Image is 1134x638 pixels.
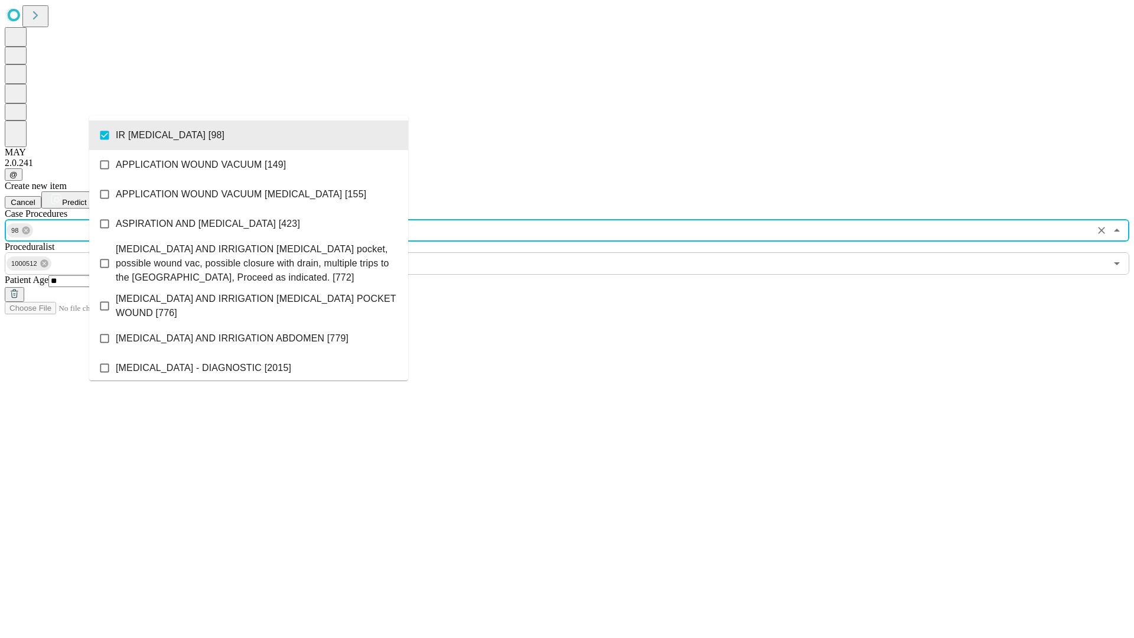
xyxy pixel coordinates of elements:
[116,187,366,201] span: APPLICATION WOUND VACUUM [MEDICAL_DATA] [155]
[116,242,399,285] span: [MEDICAL_DATA] AND IRRIGATION [MEDICAL_DATA] pocket, possible wound vac, possible closure with dr...
[5,242,54,252] span: Proceduralist
[62,198,86,207] span: Predict
[11,198,35,207] span: Cancel
[41,191,96,209] button: Predict
[5,196,41,209] button: Cancel
[116,158,286,172] span: APPLICATION WOUND VACUUM [149]
[116,128,224,142] span: IR [MEDICAL_DATA] [98]
[6,256,51,271] div: 1000512
[116,292,399,320] span: [MEDICAL_DATA] AND IRRIGATION [MEDICAL_DATA] POCKET WOUND [776]
[116,361,291,375] span: [MEDICAL_DATA] - DIAGNOSTIC [2015]
[5,147,1129,158] div: MAY
[5,181,67,191] span: Create new item
[116,331,348,346] span: [MEDICAL_DATA] AND IRRIGATION ABDOMEN [779]
[5,209,67,219] span: Scheduled Procedure
[1109,222,1125,239] button: Close
[1093,222,1110,239] button: Clear
[1109,255,1125,272] button: Open
[5,158,1129,168] div: 2.0.241
[6,223,33,237] div: 98
[6,224,24,237] span: 98
[6,257,42,271] span: 1000512
[5,275,48,285] span: Patient Age
[116,217,300,231] span: ASPIRATION AND [MEDICAL_DATA] [423]
[5,168,22,181] button: @
[9,170,18,179] span: @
